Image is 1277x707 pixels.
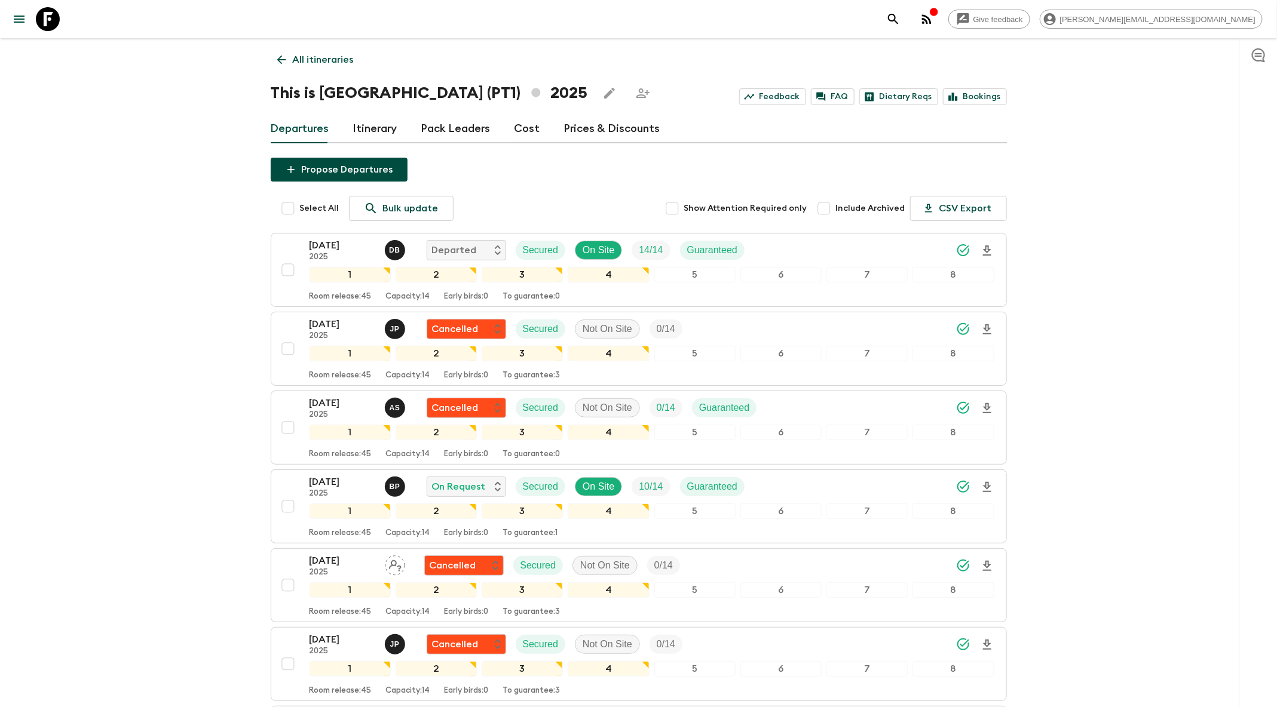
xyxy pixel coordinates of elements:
[383,201,439,216] p: Bulk update
[310,292,372,302] p: Room release: 45
[310,528,372,538] p: Room release: 45
[430,558,476,573] p: Cancelled
[385,480,408,490] span: Beatriz Pestana
[516,398,566,417] div: Secured
[575,241,622,260] div: On Site
[386,607,430,617] p: Capacity: 14
[445,528,489,538] p: Early birds: 0
[647,556,680,575] div: Trip Fill
[310,661,391,677] div: 1
[390,324,400,334] p: J P
[271,627,1007,701] button: [DATE]2025Josefina PaezFlash Pack cancellationSecuredNot On SiteTrip Fill12345678Room release:45C...
[598,81,621,105] button: Edit this itinerary
[654,425,736,440] div: 5
[503,686,561,696] p: To guarantee: 3
[910,196,1007,221] button: CSV Export
[740,503,822,519] div: 6
[310,425,391,440] div: 1
[632,477,670,496] div: Trip Fill
[572,556,638,575] div: Not On Site
[583,322,632,336] p: Not On Site
[385,244,408,253] span: Diana Bedoya
[432,243,477,257] p: Departed
[503,528,558,538] p: To guarantee: 1
[740,661,822,677] div: 6
[386,450,430,459] p: Capacity: 14
[482,503,563,519] div: 3
[826,425,908,440] div: 7
[396,661,477,677] div: 2
[445,686,489,696] p: Early birds: 0
[396,582,477,598] div: 2
[390,640,400,649] p: J P
[650,398,682,417] div: Trip Fill
[396,267,477,282] div: 2
[310,371,372,380] p: Room release: 45
[310,647,375,656] p: 2025
[310,331,375,341] p: 2025
[386,292,430,302] p: Capacity: 14
[385,398,408,418] button: AS
[912,267,994,282] div: 8
[385,319,408,339] button: JP
[912,346,994,361] div: 8
[980,559,994,573] svg: Download Onboarding
[390,403,400,413] p: A S
[948,10,1030,29] a: Give feedback
[271,548,1007,622] button: [DATE]2025Assign pack leaderFlash Pack cancellationSecuredNot On SiteTrip Fill12345678Room releas...
[385,401,408,411] span: Anne Sgrazzutti
[568,661,649,677] div: 4
[740,346,822,361] div: 6
[740,425,822,440] div: 6
[811,88,855,105] a: FAQ
[353,115,397,143] a: Itinerary
[482,425,563,440] div: 3
[482,267,563,282] div: 3
[271,81,588,105] h1: This is [GEOGRAPHIC_DATA] (PT1) 2025
[956,322,970,336] svg: Synced Successfully
[650,319,682,339] div: Trip Fill
[271,469,1007,543] button: [DATE]2025Beatriz PestanaOn RequestSecuredOn SiteTrip FillGuaranteed12345678Room release:45Capaci...
[826,346,908,361] div: 7
[687,243,738,257] p: Guaranteed
[956,243,970,257] svg: Synced Successfully
[310,568,375,577] p: 2025
[639,243,663,257] p: 14 / 14
[349,196,454,221] a: Bulk update
[293,53,354,67] p: All itineraries
[657,322,675,336] p: 0 / 14
[516,241,566,260] div: Secured
[523,322,559,336] p: Secured
[568,582,649,598] div: 4
[310,554,375,568] p: [DATE]
[432,322,479,336] p: Cancelled
[516,319,566,339] div: Secured
[980,480,994,494] svg: Download Onboarding
[912,503,994,519] div: 8
[826,267,908,282] div: 7
[310,632,375,647] p: [DATE]
[386,371,430,380] p: Capacity: 14
[657,401,675,415] p: 0 / 14
[385,634,408,654] button: JP
[967,15,1030,24] span: Give feedback
[523,637,559,651] p: Secured
[980,322,994,337] svg: Download Onboarding
[956,558,970,573] svg: Synced Successfully
[482,346,563,361] div: 3
[568,346,649,361] div: 4
[396,503,477,519] div: 2
[271,391,1007,465] button: [DATE]2025Anne SgrazzuttiFlash Pack cancellationSecuredNot On SiteTrip FillGuaranteed12345678Room...
[482,582,563,598] div: 3
[881,7,905,31] button: search adventures
[980,401,994,416] svg: Download Onboarding
[271,48,360,72] a: All itineraries
[516,477,566,496] div: Secured
[836,202,905,214] span: Include Archived
[310,582,391,598] div: 1
[271,233,1007,307] button: [DATE]2025Diana BedoyaDepartedSecuredOn SiteTrip FillGuaranteed12345678Room release:45Capacity:14...
[7,7,31,31] button: menu
[385,322,408,332] span: Josefina Paez
[956,479,970,494] svg: Synced Successfully
[445,292,489,302] p: Early birds: 0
